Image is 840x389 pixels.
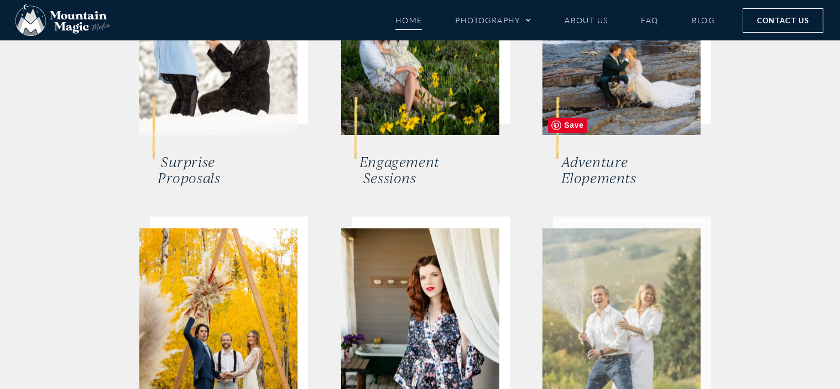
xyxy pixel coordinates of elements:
a: FAQ [641,11,658,30]
a: Contact Us [743,8,823,33]
nav: Menu [395,11,715,30]
a: AdventureElopements [561,153,636,186]
a: Home [395,11,422,30]
a: About Us [565,11,608,30]
a: Blog [692,11,715,30]
span: Contact Us [757,14,809,27]
img: Mountain Magic Media photography logo Crested Butte Photographer [15,4,111,37]
span: Save [548,117,587,133]
a: Photography [455,11,531,30]
a: SurpriseProposals [158,153,220,186]
a: EngagementSessions [359,153,440,186]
